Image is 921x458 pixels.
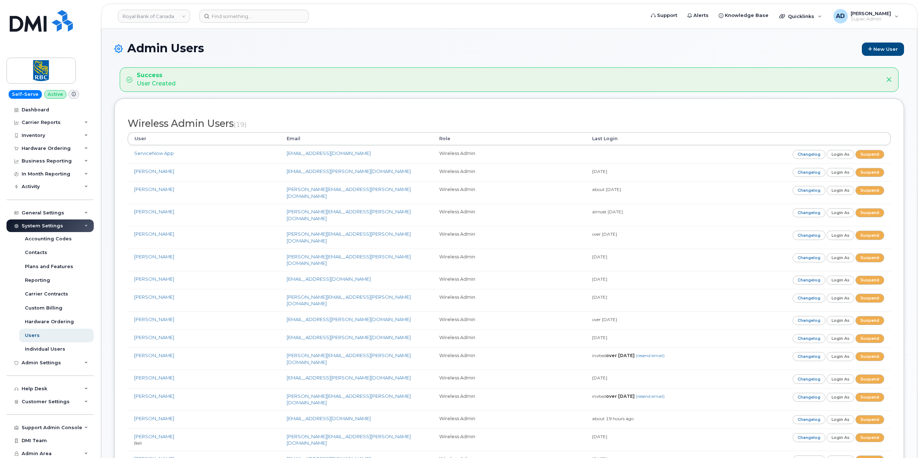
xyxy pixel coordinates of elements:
small: over [DATE] [592,317,617,322]
td: Wireless Admin [433,289,585,311]
a: Suspend [855,186,884,195]
a: [PERSON_NAME] [134,375,174,381]
td: Wireless Admin [433,204,585,226]
td: Wireless Admin [433,347,585,370]
small: [DATE] [592,294,607,300]
a: Login as [827,253,855,262]
a: [EMAIL_ADDRESS][DOMAIN_NAME] [287,415,371,421]
a: Login as [827,393,855,402]
a: [PERSON_NAME][EMAIL_ADDRESS][PERSON_NAME][DOMAIN_NAME] [287,186,411,199]
a: ServiceNow App [134,150,174,156]
a: Suspend [855,374,884,383]
a: [PERSON_NAME] [134,254,174,259]
th: Last Login [586,132,738,145]
a: Suspend [855,334,884,343]
h2: Wireless Admin Users [128,118,891,129]
a: Changelog [793,316,825,325]
a: Suspend [855,433,884,442]
td: Wireless Admin [433,388,585,410]
a: Suspend [855,352,884,361]
strong: over [DATE] [606,393,635,399]
small: [DATE] [592,254,607,259]
a: Changelog [793,393,825,402]
a: Login as [827,415,855,424]
a: [EMAIL_ADDRESS][DOMAIN_NAME] [287,276,371,282]
td: Wireless Admin [433,428,585,451]
a: Changelog [793,168,825,177]
small: almost [DATE] [592,209,623,214]
a: New User [862,43,904,56]
a: [PERSON_NAME] [134,231,174,237]
td: Wireless Admin [433,370,585,388]
th: User [128,132,280,145]
a: [PERSON_NAME] [134,294,174,300]
a: Login as [827,294,855,303]
a: [PERSON_NAME][EMAIL_ADDRESS][PERSON_NAME][DOMAIN_NAME] [287,209,411,221]
a: [PERSON_NAME][EMAIL_ADDRESS][PERSON_NAME][DOMAIN_NAME] [287,352,411,365]
a: Changelog [793,208,825,217]
a: [PERSON_NAME] [134,415,174,421]
a: Suspend [855,393,884,402]
a: Login as [827,150,855,159]
a: [EMAIL_ADDRESS][PERSON_NAME][DOMAIN_NAME] [287,316,411,322]
small: (19) [234,121,247,128]
a: Suspend [855,208,884,217]
a: Login as [827,433,855,442]
a: [PERSON_NAME][EMAIL_ADDRESS][PERSON_NAME][DOMAIN_NAME] [287,294,411,307]
a: Login as [827,168,855,177]
strong: over [DATE] [606,353,635,358]
a: Changelog [793,433,825,442]
h1: Admin Users [114,42,904,56]
a: (resend email) [636,393,665,399]
a: [EMAIL_ADDRESS][DOMAIN_NAME] [287,150,371,156]
a: Suspend [855,294,884,303]
small: [DATE] [592,434,607,439]
a: Changelog [793,276,825,285]
a: (resend email) [636,353,665,358]
a: [PERSON_NAME] [134,334,174,340]
a: Suspend [855,276,884,285]
small: invited [592,393,665,399]
a: Login as [827,374,855,383]
a: [PERSON_NAME] [134,209,174,214]
td: Wireless Admin [433,311,585,329]
a: Changelog [793,334,825,343]
small: about 19 hours ago [592,416,634,421]
td: Wireless Admin [433,181,585,204]
a: [PERSON_NAME][EMAIL_ADDRESS][PERSON_NAME][DOMAIN_NAME] [287,254,411,266]
small: about [DATE] [592,187,621,192]
a: Changelog [793,253,825,262]
small: [DATE] [592,335,607,340]
a: Suspend [855,168,884,177]
a: [PERSON_NAME] [134,186,174,192]
a: [PERSON_NAME][EMAIL_ADDRESS][PERSON_NAME][DOMAIN_NAME] [287,231,411,244]
a: [PERSON_NAME] [134,433,174,439]
a: Login as [827,352,855,361]
a: Changelog [793,352,825,361]
small: invited [592,353,665,358]
a: Suspend [855,415,884,424]
a: Login as [827,316,855,325]
small: [DATE] [592,169,607,174]
strong: Success [137,71,176,80]
a: [PERSON_NAME][EMAIL_ADDRESS][PERSON_NAME][DOMAIN_NAME] [287,393,411,406]
a: [EMAIL_ADDRESS][PERSON_NAME][DOMAIN_NAME] [287,334,411,340]
a: Changelog [793,231,825,240]
th: Role [433,132,585,145]
small: [DATE] [592,375,607,381]
td: Wireless Admin [433,271,585,289]
a: Suspend [855,231,884,240]
small: over [DATE] [592,231,617,237]
a: [PERSON_NAME] [134,316,174,322]
a: [PERSON_NAME] [134,352,174,358]
a: Suspend [855,253,884,262]
td: Wireless Admin [433,249,585,271]
small: [DATE] [592,276,607,282]
td: Wireless Admin [433,163,585,181]
a: [EMAIL_ADDRESS][PERSON_NAME][DOMAIN_NAME] [287,168,411,174]
a: Login as [827,276,855,285]
a: Login as [827,334,855,343]
a: Changelog [793,374,825,383]
small: Bell [134,440,142,446]
a: Login as [827,231,855,240]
